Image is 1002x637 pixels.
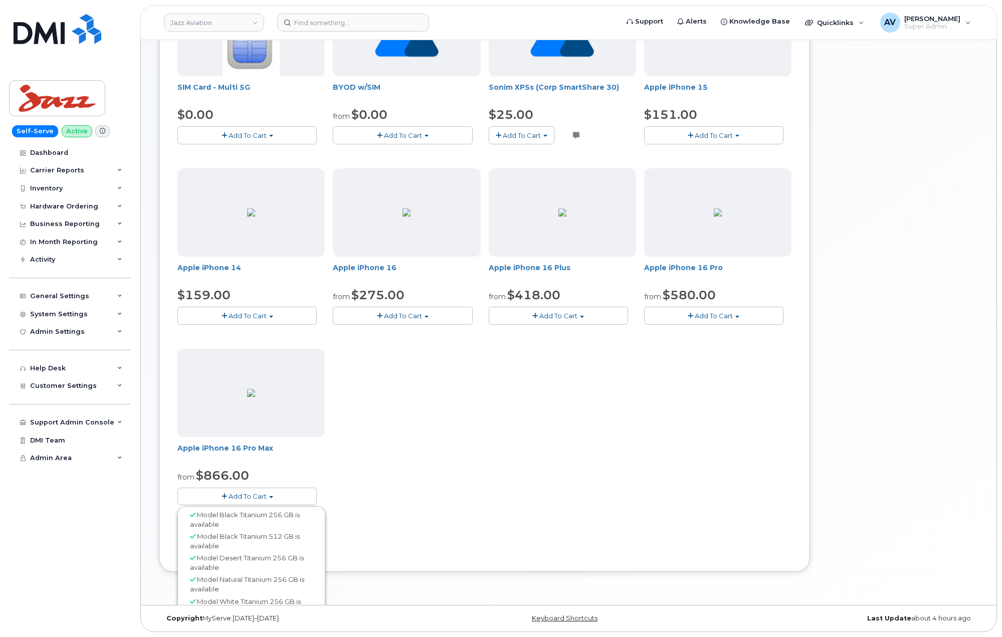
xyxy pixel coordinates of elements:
[670,12,714,32] a: Alerts
[489,126,554,144] button: Add To Cart
[644,292,661,301] small: from
[164,14,264,32] a: Jazz Aviation
[644,82,791,102] div: Apple iPhone 15
[333,307,472,324] button: Add To Cart
[695,131,733,139] span: Add To Cart
[539,312,577,320] span: Add To Cart
[247,389,255,397] img: 73A59963-EFD8-4598-881B-B96537DCB850.png
[489,307,628,324] button: Add To Cart
[558,208,566,217] img: 701041B0-7858-4894-A21F-E352904D2A4C.png
[177,443,325,463] div: Apple iPhone 16 Pro Max
[884,17,896,29] span: AV
[333,112,350,121] small: from
[695,312,733,320] span: Add To Cart
[177,473,194,482] small: from
[403,208,411,217] img: 1AD8B381-DE28-42E7-8D9B-FF8D21CC6502.png
[729,17,790,27] span: Knowledge Base
[333,126,472,144] button: Add To Cart
[196,468,249,483] span: $866.00
[177,107,214,122] span: $0.00
[644,107,697,122] span: $151.00
[904,15,960,23] span: [PERSON_NAME]
[873,13,978,33] div: Artem Volkov
[159,614,432,622] div: MyServe [DATE]–[DATE]
[384,131,422,139] span: Add To Cart
[817,19,854,27] span: Quicklinks
[503,131,541,139] span: Add To Cart
[351,288,405,302] span: $275.00
[166,614,203,622] strong: Copyright
[177,444,273,453] a: Apple iPhone 16 Pro Max
[507,288,560,302] span: $418.00
[333,82,480,102] div: BYOD w/SIM
[333,263,480,283] div: Apple iPhone 16
[247,208,255,217] img: 6598ED92-4C32-42D3-A63C-95DFAC6CCF4E.png
[489,292,506,301] small: from
[644,307,783,324] button: Add To Cart
[190,597,301,615] span: Model White Titanium 256 GB is available
[229,492,267,500] span: Add To Cart
[532,614,597,622] a: Keyboard Shortcuts
[489,107,533,122] span: $25.00
[351,107,387,122] span: $0.00
[190,575,304,593] span: Model Natural Titanium 256 GB is available
[686,17,707,27] span: Alerts
[177,83,250,92] a: SIM Card - Multi 5G
[229,312,267,320] span: Add To Cart
[620,12,670,32] a: Support
[663,288,716,302] span: $580.00
[177,82,325,102] div: SIM Card - Multi 5G
[177,263,241,272] a: Apple iPhone 14
[277,14,429,32] input: Find something...
[190,511,300,528] span: Model Black Titanium 256 GB is available
[644,83,708,92] a: Apple iPhone 15
[177,307,317,324] button: Add To Cart
[489,83,619,92] a: Sonim XP5s (Corp SmartShare 30)
[489,82,636,102] div: Sonim XP5s (Corp SmartShare 30)
[333,263,396,272] a: Apple iPhone 16
[333,292,350,301] small: from
[177,488,317,505] button: Add To Cart
[177,126,317,144] button: Add To Cart
[489,263,636,283] div: Apple iPhone 16 Plus
[384,312,422,320] span: Add To Cart
[190,532,300,550] span: Model Black Titanium 512 GB is available
[644,263,791,283] div: Apple iPhone 16 Pro
[644,263,723,272] a: Apple iPhone 16 Pro
[333,83,380,92] a: BYOD w/SIM
[714,208,722,217] img: CF3D4CB1-4C2B-41DB-9064-0F6C383BB129.png
[867,614,911,622] strong: Last Update
[798,13,871,33] div: Quicklinks
[190,554,304,571] span: Model Desert Titanium 256 GB is available
[177,288,231,302] span: $159.00
[177,263,325,283] div: Apple iPhone 14
[705,614,978,622] div: about 4 hours ago
[904,23,960,31] span: Super Admin
[644,126,783,144] button: Add To Cart
[489,263,570,272] a: Apple iPhone 16 Plus
[635,17,663,27] span: Support
[229,131,267,139] span: Add To Cart
[714,12,797,32] a: Knowledge Base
